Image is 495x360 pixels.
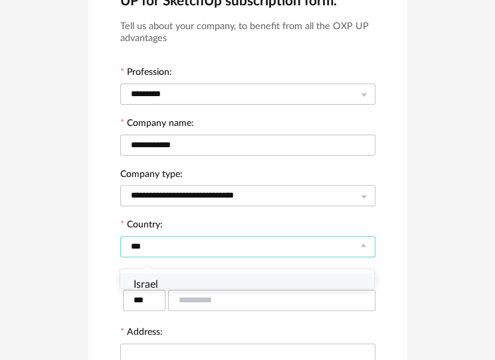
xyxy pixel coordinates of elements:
[120,220,163,232] label: Country:
[120,119,194,131] label: Company name:
[120,68,172,80] label: Profession:
[120,21,375,45] h3: Tell us about your company, to benefit from all the OXP UP advantages
[134,279,158,290] span: Israel
[120,328,163,339] label: Address:
[120,170,183,182] label: Company type:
